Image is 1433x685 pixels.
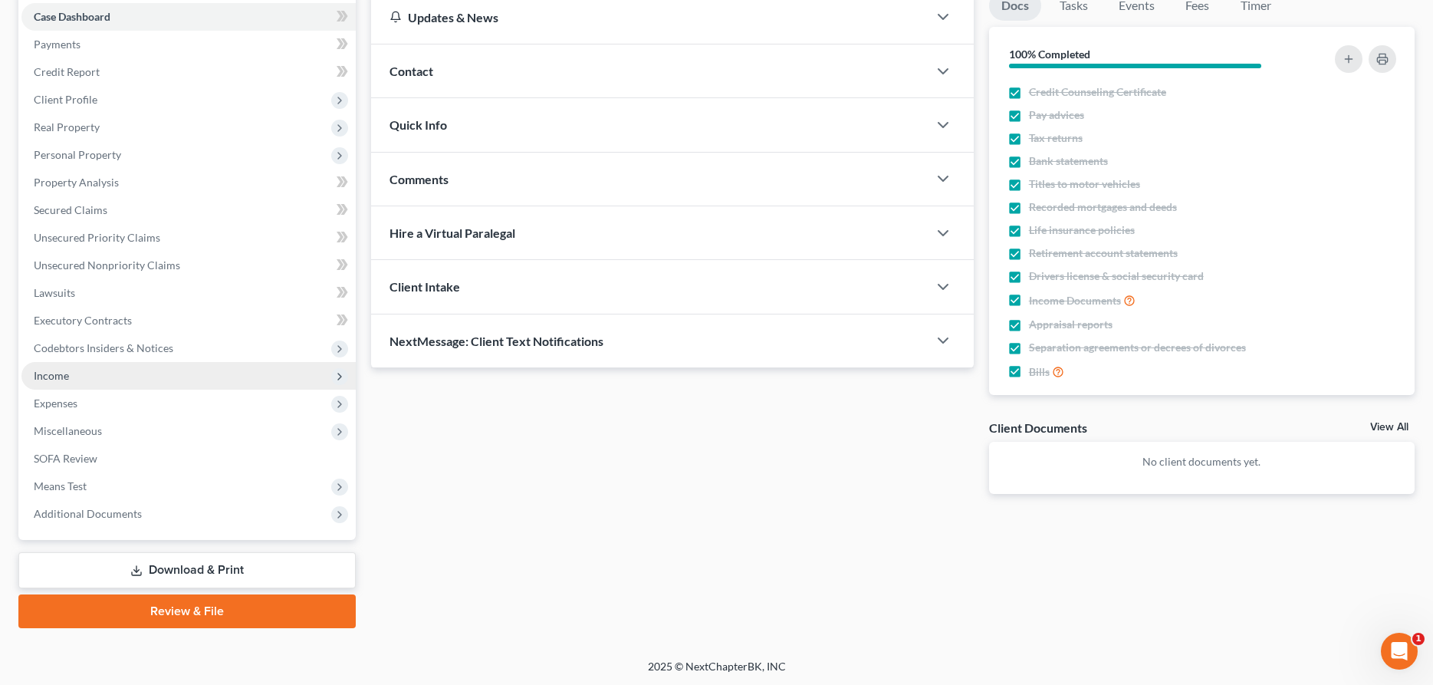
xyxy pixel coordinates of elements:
span: Case Dashboard [34,10,110,23]
span: Drivers license & social security card [1029,268,1204,284]
span: Expenses [34,397,77,410]
span: Lawsuits [34,286,75,299]
a: SOFA Review [21,445,356,473]
span: Credit Report [34,65,100,78]
span: Real Property [34,120,100,133]
a: Credit Report [21,58,356,86]
a: Lawsuits [21,279,356,307]
span: NextMessage: Client Text Notifications [389,334,603,348]
span: Property Analysis [34,176,119,189]
span: Contact [389,64,433,78]
span: 1 [1412,633,1425,645]
p: No client documents yet. [1001,454,1402,469]
a: View All [1370,422,1408,433]
span: Payments [34,38,81,51]
span: Hire a Virtual Paralegal [389,226,515,240]
span: Executory Contracts [34,314,132,327]
span: Bank statements [1029,153,1108,169]
a: Unsecured Priority Claims [21,224,356,252]
a: Case Dashboard [21,3,356,31]
a: Unsecured Nonpriority Claims [21,252,356,279]
a: Review & File [18,594,356,628]
a: Property Analysis [21,169,356,196]
span: Additional Documents [34,507,142,520]
a: Secured Claims [21,196,356,224]
span: Credit Counseling Certificate [1029,84,1166,100]
span: SOFA Review [34,452,97,465]
span: Unsecured Nonpriority Claims [34,259,180,272]
span: Comments [389,172,449,186]
span: Codebtors Insiders & Notices [34,341,173,354]
div: Updates & News [389,9,909,25]
a: Payments [21,31,356,58]
span: Retirement account statements [1029,245,1178,261]
span: Unsecured Priority Claims [34,231,160,244]
span: Tax returns [1029,130,1083,146]
strong: 100% Completed [1009,48,1090,61]
span: Pay advices [1029,107,1084,123]
a: Download & Print [18,552,356,588]
div: Client Documents [989,420,1087,436]
span: Titles to motor vehicles [1029,176,1140,192]
span: Bills [1029,364,1050,380]
span: Personal Property [34,148,121,161]
span: Client Intake [389,279,460,294]
span: Quick Info [389,117,447,132]
span: Income [34,369,69,382]
span: Miscellaneous [34,424,102,437]
iframe: Intercom live chat [1381,633,1418,670]
span: Client Profile [34,93,97,106]
span: Recorded mortgages and deeds [1029,199,1177,215]
span: Life insurance policies [1029,222,1135,238]
span: Secured Claims [34,203,107,216]
a: Executory Contracts [21,307,356,334]
span: Means Test [34,479,87,492]
span: Appraisal reports [1029,317,1113,332]
span: Income Documents [1029,293,1121,308]
span: Separation agreements or decrees of divorces [1029,340,1246,355]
